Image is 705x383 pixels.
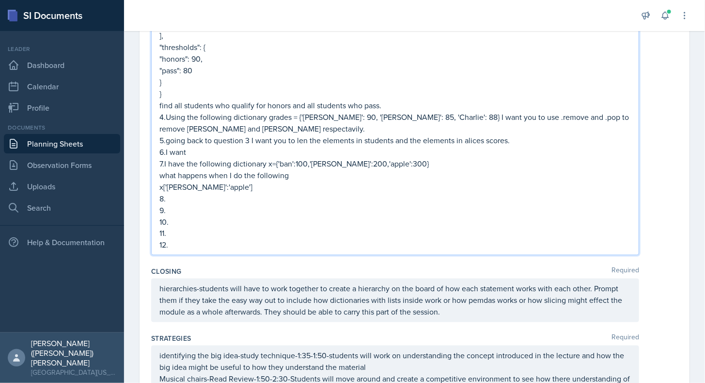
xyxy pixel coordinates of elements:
[159,100,631,111] p: find all students who qualify for honors and all students who pass.
[159,216,631,228] p: 10.
[159,204,631,216] p: 9.
[159,65,631,76] p: "pass": 80
[31,367,116,377] div: [GEOGRAPHIC_DATA][US_STATE]
[4,198,120,217] a: Search
[159,228,631,239] p: 11.
[159,146,631,158] p: 6.I want
[611,267,639,277] span: Required
[4,177,120,196] a: Uploads
[151,267,181,277] label: Closing
[611,334,639,344] span: Required
[4,55,120,75] a: Dashboard
[31,338,116,367] div: [PERSON_NAME] ([PERSON_NAME]) [PERSON_NAME]
[4,233,120,252] div: Help & Documentation
[159,181,631,193] p: x['[PERSON_NAME]':'apple']
[159,76,631,88] p: }
[159,30,631,41] p: ],
[159,111,631,134] p: 4.Using the following dictionary grades = {'[PERSON_NAME]': 90, '[PERSON_NAME]': 85, 'Charlie': 8...
[159,88,631,100] p: }
[159,193,631,204] p: 8.
[151,334,191,344] label: Strategies
[159,41,631,53] p: "thresholds": {
[4,123,120,132] div: Documents
[159,169,631,181] p: what happens when I do the following
[159,134,631,146] p: 5.going back to question 3 I want you to len the elements in students and the elements in alices ...
[159,350,631,373] p: identifying the big idea-study technique-1:35-1:50-students will work on understanding the concep...
[159,53,631,65] p: "honors": 90,
[4,45,120,53] div: Leader
[4,155,120,175] a: Observation Forms
[159,158,631,169] p: 7.I have the following dictionary x={'ban':100,'[PERSON_NAME]':200,'apple':300}
[4,77,120,96] a: Calendar
[4,134,120,153] a: Planning Sheets
[159,283,631,318] p: hierarchies-students will have to work together to create a hierarchy on the board of how each st...
[4,98,120,117] a: Profile
[159,239,631,251] p: 12.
